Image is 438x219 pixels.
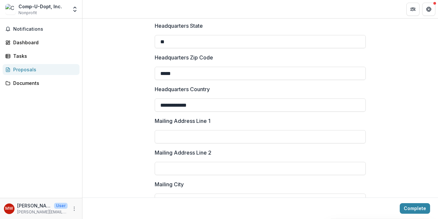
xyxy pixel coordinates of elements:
[54,203,68,209] p: User
[155,149,211,157] p: Mailing Address Line 2
[155,117,210,125] p: Mailing Address Line 1
[155,180,184,188] p: Mailing City
[3,37,79,48] a: Dashboard
[422,3,435,16] button: Get Help
[3,78,79,89] a: Documents
[3,64,79,75] a: Proposals
[5,206,13,211] div: Marcia Wynn
[13,53,74,59] div: Tasks
[155,22,203,30] p: Headquarters State
[17,209,68,215] p: [PERSON_NAME][EMAIL_ADDRESS][PERSON_NAME][DOMAIN_NAME]
[5,4,16,15] img: Comp-U-Dopt, Inc.
[13,66,74,73] div: Proposals
[13,39,74,46] div: Dashboard
[70,3,79,16] button: Open entity switcher
[3,51,79,61] a: Tasks
[406,3,420,16] button: Partners
[400,203,430,214] button: Complete
[13,26,77,32] span: Notifications
[17,202,51,209] p: [PERSON_NAME]
[18,3,62,10] div: Comp-U-Dopt, Inc.
[155,54,213,61] p: Headquarters Zip Code
[3,24,79,34] button: Notifications
[155,85,210,93] p: Headquarters Country
[18,10,37,16] span: Nonprofit
[70,205,78,213] button: More
[13,80,74,87] div: Documents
